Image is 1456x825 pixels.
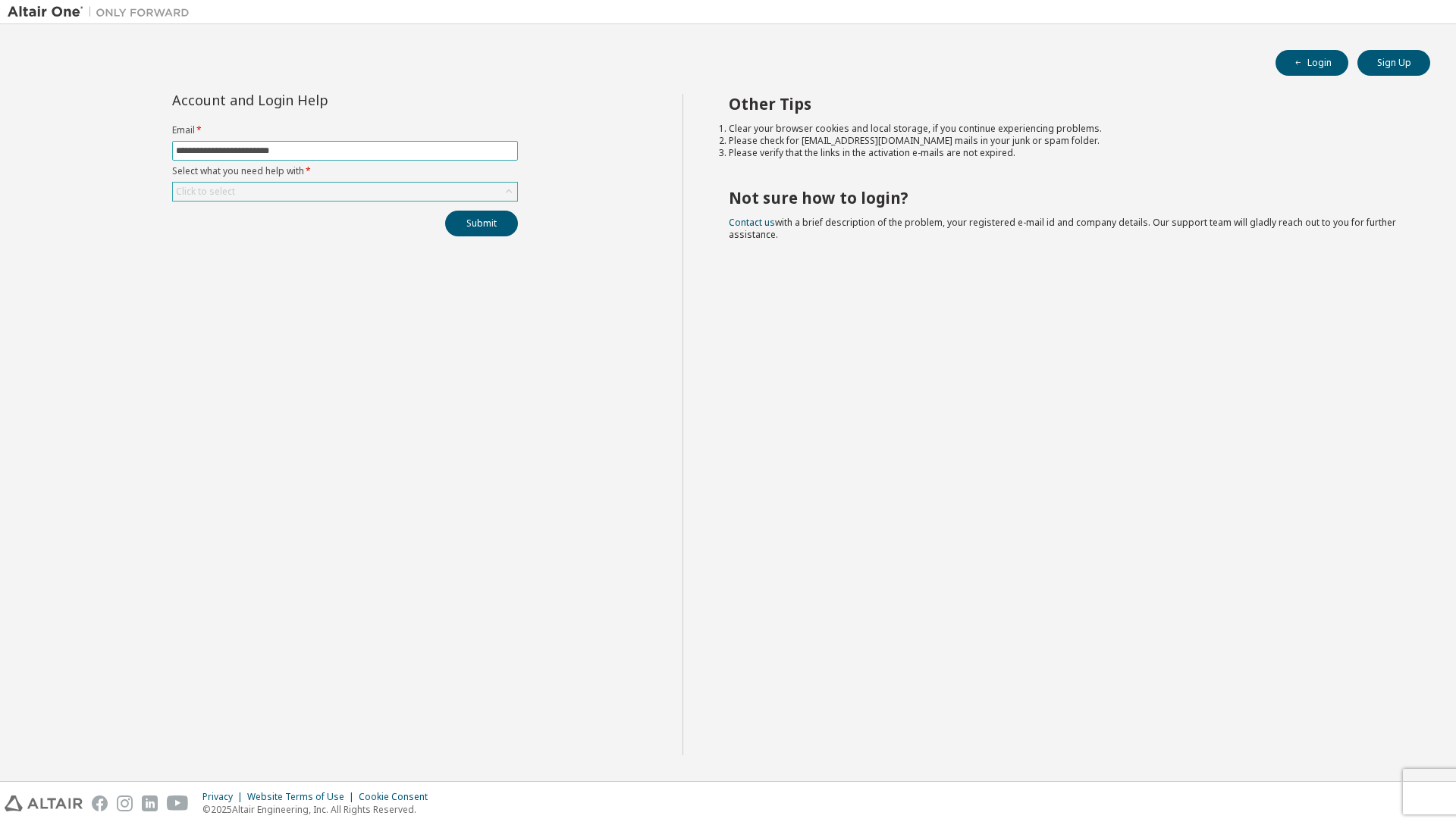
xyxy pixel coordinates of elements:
[359,791,437,803] div: Cookie Consent
[445,211,518,236] button: Submit
[729,216,775,229] a: Contact us
[729,188,1404,208] h2: Not sure how to login?
[142,795,158,811] img: linkedin.svg
[172,124,518,136] label: Email
[247,791,359,803] div: Website Terms of Use
[8,5,197,20] img: Altair One
[176,186,235,198] div: Click to select
[172,94,449,106] div: Account and Login Help
[202,791,247,803] div: Privacy
[1357,50,1430,76] button: Sign Up
[729,135,1404,147] li: Please check for [EMAIL_ADDRESS][DOMAIN_NAME] mails in your junk or spam folder.
[92,795,108,811] img: facebook.svg
[729,94,1404,114] h2: Other Tips
[117,795,133,811] img: instagram.svg
[729,123,1404,135] li: Clear your browser cookies and local storage, if you continue experiencing problems.
[202,803,437,816] p: © 2025 Altair Engineering, Inc. All Rights Reserved.
[729,147,1404,159] li: Please verify that the links in the activation e-mails are not expired.
[1276,50,1348,76] button: Login
[173,183,517,201] div: Click to select
[729,216,1396,241] span: with a brief description of the problem, your registered e-mail id and company details. Our suppo...
[5,795,83,811] img: altair_logo.svg
[172,165,518,177] label: Select what you need help with
[167,795,189,811] img: youtube.svg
